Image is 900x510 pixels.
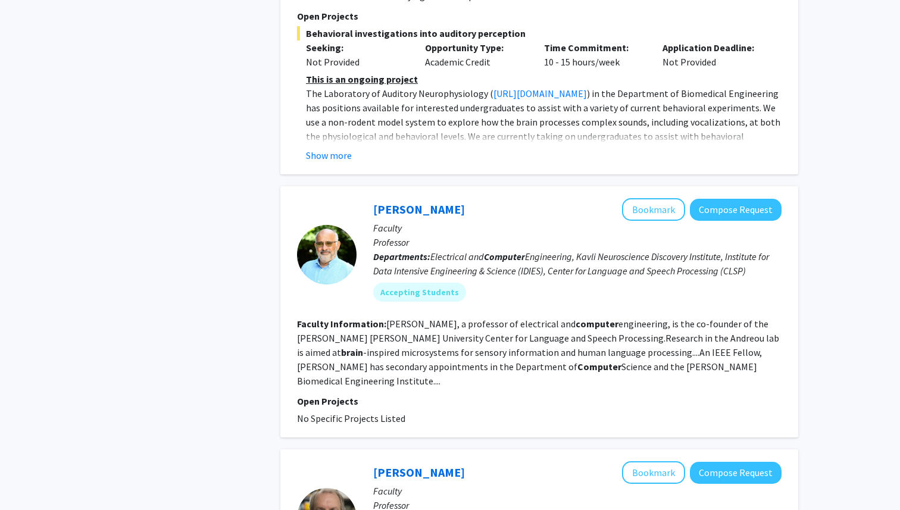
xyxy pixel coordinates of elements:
[416,40,535,69] div: Academic Credit
[654,40,773,69] div: Not Provided
[622,198,685,221] button: Add Andreas Andreou to Bookmarks
[535,40,654,69] div: 10 - 15 hours/week
[690,462,782,484] button: Compose Request to Jerry Prince
[373,484,782,498] p: Faculty
[373,235,782,249] p: Professor
[306,148,352,162] button: Show more
[306,40,407,55] p: Seeking:
[484,251,525,262] b: Computer
[576,318,618,330] b: computer
[297,26,782,40] span: Behavioral investigations into auditory perception
[425,40,526,55] p: Opportunity Type:
[306,55,407,69] div: Not Provided
[373,465,465,480] a: [PERSON_NAME]
[493,87,587,99] a: [URL][DOMAIN_NAME]
[297,318,779,387] fg-read-more: [PERSON_NAME], a professor of electrical and engineering, is the co-founder of the [PERSON_NAME] ...
[622,461,685,484] button: Add Jerry Prince to Bookmarks
[341,346,363,358] b: brain
[373,283,466,302] mat-chip: Accepting Students
[373,251,430,262] b: Departments:
[577,361,621,373] b: Computer
[306,87,493,99] span: The Laboratory of Auditory Neurophysiology (
[306,73,418,85] u: This is an ongoing project
[297,9,782,23] p: Open Projects
[297,318,386,330] b: Faculty Information:
[373,221,782,235] p: Faculty
[373,251,769,277] span: Electrical and Engineering, Kavli Neuroscience Discovery Institute, Institute for Data Intensive ...
[9,456,51,501] iframe: Chat
[544,40,645,55] p: Time Commitment:
[690,199,782,221] button: Compose Request to Andreas Andreou
[373,202,465,217] a: [PERSON_NAME]
[297,394,782,408] p: Open Projects
[662,40,764,55] p: Application Deadline:
[297,412,405,424] span: No Specific Projects Listed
